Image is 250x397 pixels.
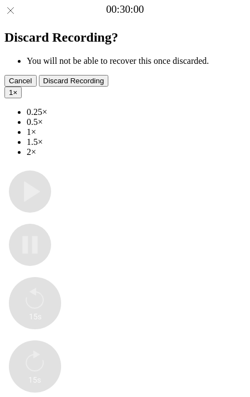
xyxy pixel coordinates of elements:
li: 1.5× [27,137,246,147]
h2: Discard Recording? [4,30,246,45]
button: 1× [4,87,22,98]
li: 1× [27,127,246,137]
a: 00:30:00 [106,3,144,16]
span: 1 [9,88,13,97]
li: 2× [27,147,246,157]
li: You will not be able to recover this once discarded. [27,56,246,66]
button: Cancel [4,75,37,87]
li: 0.25× [27,107,246,117]
li: 0.5× [27,117,246,127]
button: Discard Recording [39,75,109,87]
